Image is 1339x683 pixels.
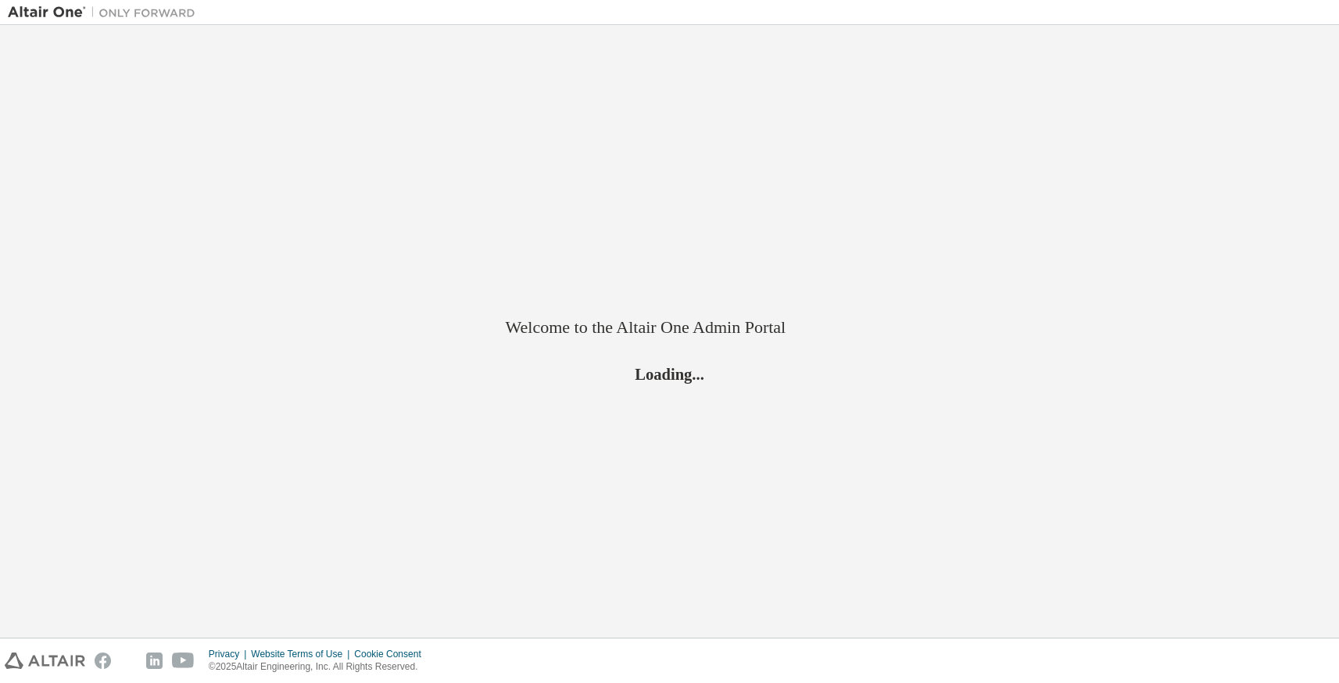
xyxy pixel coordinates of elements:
[95,653,111,669] img: facebook.svg
[506,364,834,384] h2: Loading...
[146,653,163,669] img: linkedin.svg
[172,653,195,669] img: youtube.svg
[5,653,85,669] img: altair_logo.svg
[8,5,203,20] img: Altair One
[209,660,431,674] p: © 2025 Altair Engineering, Inc. All Rights Reserved.
[251,648,354,660] div: Website Terms of Use
[354,648,430,660] div: Cookie Consent
[209,648,251,660] div: Privacy
[506,316,834,338] h2: Welcome to the Altair One Admin Portal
